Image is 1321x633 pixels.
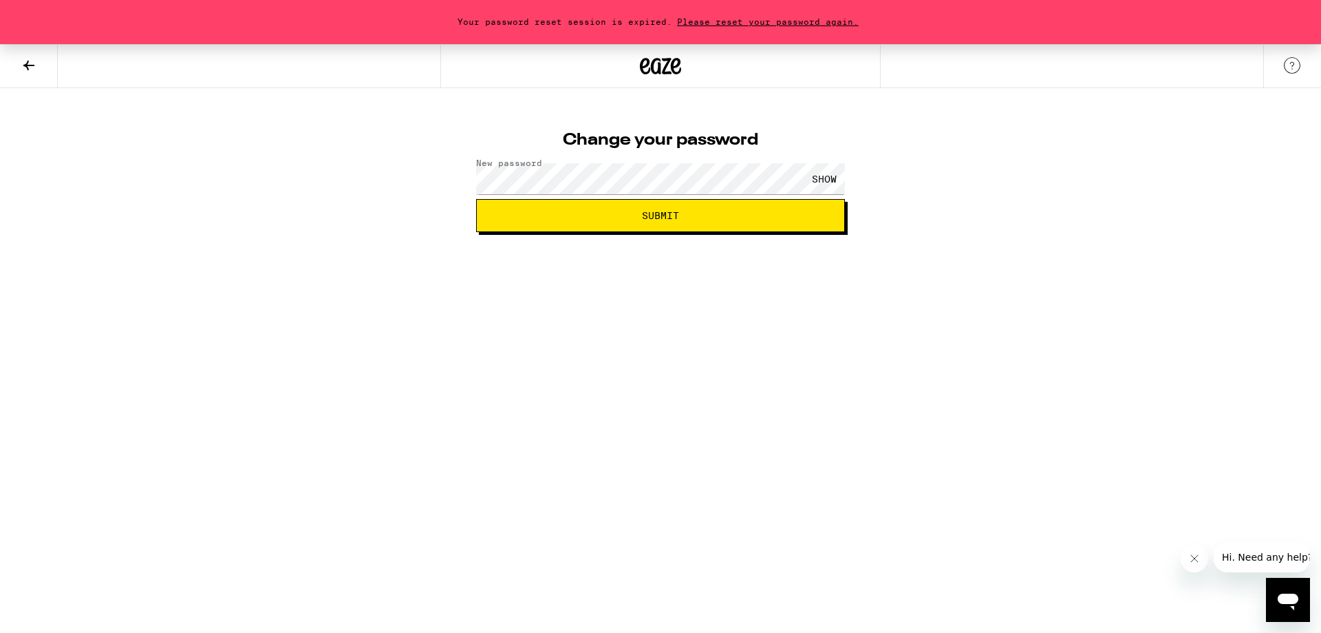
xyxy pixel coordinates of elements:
[804,163,845,194] div: SHOW
[476,132,845,149] h1: Change your password
[476,199,845,232] button: Submit
[458,17,672,26] span: Your password reset session is expired.
[1181,545,1208,572] iframe: Close message
[476,158,542,167] label: New password
[8,10,99,21] span: Hi. Need any help?
[642,211,679,220] span: Submit
[672,17,863,26] span: Please reset your password again.
[1214,542,1310,572] iframe: Message from company
[1266,578,1310,622] iframe: Button to launch messaging window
